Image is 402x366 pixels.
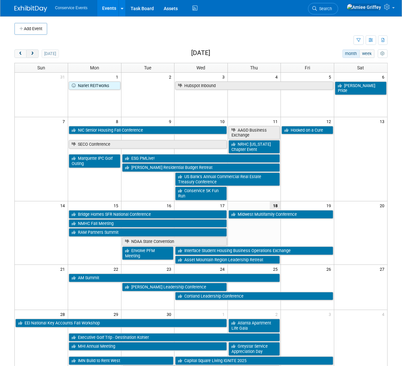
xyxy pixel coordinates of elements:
span: 27 [379,265,387,273]
a: NRHC [US_STATE] Chapter Event [228,140,280,154]
span: 25 [272,265,281,273]
span: 4 [275,73,281,81]
span: Sat [357,65,364,70]
span: 1 [222,310,228,318]
a: Bridge Homes SFR National Conference [69,210,227,219]
button: prev [14,49,27,58]
a: Hubspot Inbound [175,82,333,90]
a: NIC Senior Housing Fall Conference [69,126,227,135]
a: AAGD Business Exchange [228,126,280,139]
span: 21 [60,265,68,273]
button: [DATE] [42,49,59,58]
span: Wed [196,65,205,70]
span: 17 [219,201,228,210]
button: week [359,49,375,58]
span: 22 [113,265,121,273]
a: Capital Square Living IGNITE 2025 [175,357,333,365]
img: Amiee Griffey [347,4,381,11]
a: Cortland Leadership Conference [175,292,333,301]
span: Mon [90,65,99,70]
a: [PERSON_NAME] Pride [335,82,387,95]
a: AM Summit [69,274,280,282]
h2: [DATE] [191,49,210,57]
a: SECO Conference [69,140,227,149]
span: 2 [168,73,174,81]
span: 10 [219,117,228,125]
span: 26 [326,265,334,273]
button: Add Event [14,23,47,35]
span: 29 [113,310,121,318]
a: Conservice 5K Fun Run [175,187,227,200]
a: Nariet REITworks [69,82,120,90]
a: NMHC Fall Meeting [69,219,227,228]
span: 2 [275,310,281,318]
a: EEI National Key Accounts Fall Workshop [15,319,227,327]
a: Executive Golf Trip - Destination Kohler [69,333,280,342]
a: Atlanta Apartment Life Gala [228,319,280,332]
span: 24 [219,265,228,273]
span: 30 [166,310,174,318]
span: 5 [328,73,334,81]
a: NDAA State Convention [122,237,227,246]
span: 20 [379,201,387,210]
a: Asset Mountain Region Leadership Retreat [175,256,280,264]
span: 4 [381,310,387,318]
a: Marquette IPC Golf Outing [69,154,120,168]
button: next [26,49,38,58]
a: [PERSON_NAME] Leadership Conference [122,283,227,291]
a: Midwest Multifamily Conference [228,210,333,219]
span: 15 [113,201,121,210]
span: 28 [60,310,68,318]
span: 7 [62,117,68,125]
span: Tue [144,65,151,70]
span: Sun [37,65,45,70]
a: MHI Annual Meeting [69,342,227,351]
span: 19 [326,201,334,210]
span: 18 [270,201,281,210]
span: 8 [115,117,121,125]
a: Greystar Service Appreciation Day [228,342,280,356]
a: US Bank’s Annual Commercial Real Estate Treasury Conference [175,173,280,186]
a: IMN Build to Rent West [69,357,174,365]
span: 3 [328,310,334,318]
button: month [342,49,360,58]
span: 1 [115,73,121,81]
span: 31 [60,73,68,81]
span: 14 [60,201,68,210]
i: Personalize Calendar [380,52,385,56]
span: Fri [305,65,310,70]
span: Search [317,6,332,11]
a: [PERSON_NAME] Residential Budget Retreat [122,163,280,172]
span: 3 [222,73,228,81]
button: myCustomButton [378,49,388,58]
a: Search [308,3,338,14]
span: 12 [326,117,334,125]
a: Interface Student Housing Business Operations Exchange [175,247,333,255]
span: 23 [166,265,174,273]
span: Thu [250,65,258,70]
a: ESG PMLive! [122,154,280,163]
span: Conservice Events [55,6,87,10]
span: 16 [166,201,174,210]
span: 9 [168,117,174,125]
span: 11 [272,117,281,125]
a: Envolve PFM Meeting [122,247,174,260]
a: Hooked on a Cure [282,126,333,135]
span: 13 [379,117,387,125]
img: ExhibitDay [14,6,47,12]
span: 6 [381,73,387,81]
a: RAM Partners Summit [69,228,227,237]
